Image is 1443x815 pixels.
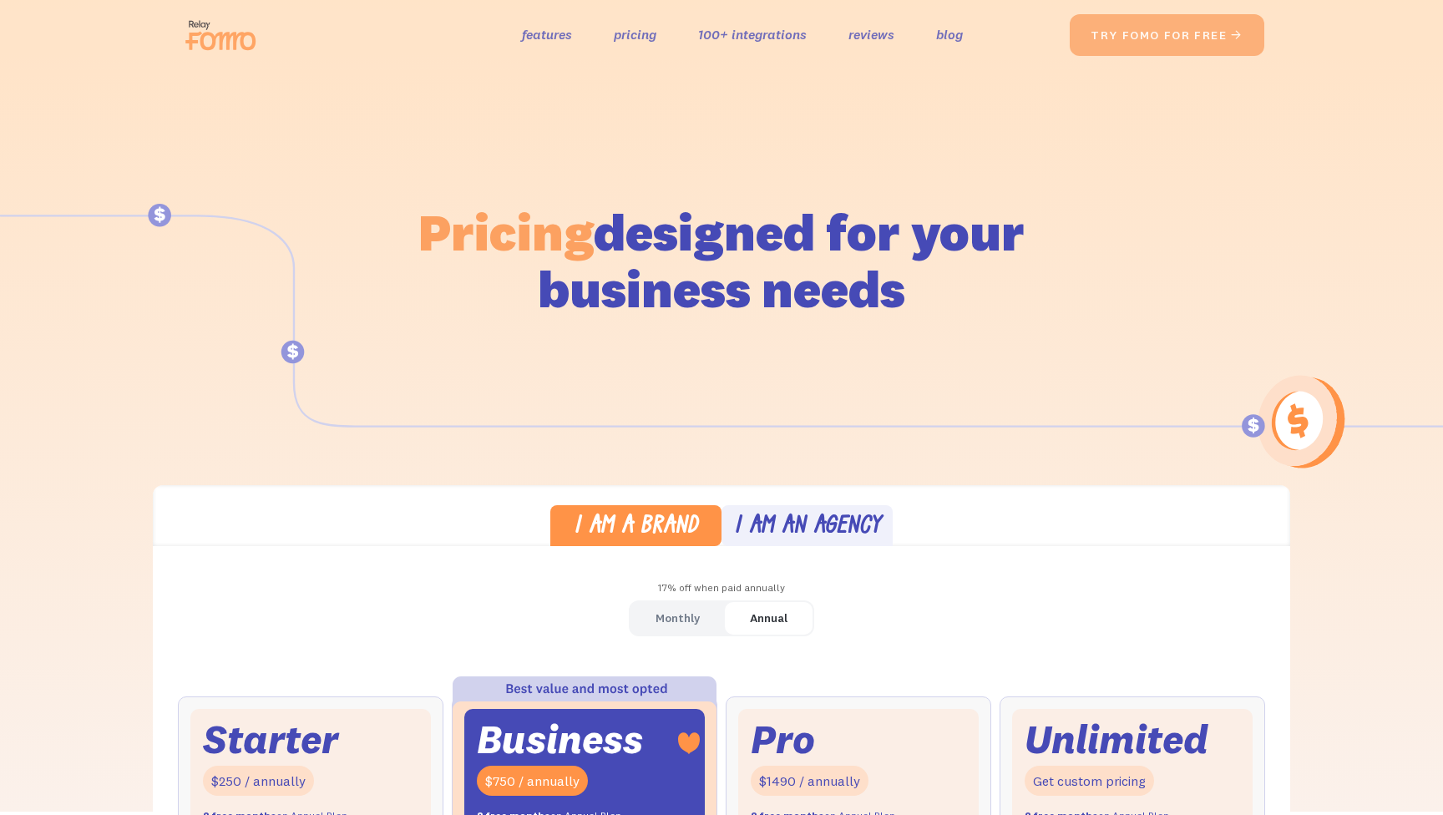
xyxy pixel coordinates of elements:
[698,23,807,47] a: 100+ integrations
[1070,14,1264,56] a: try fomo for free
[153,576,1290,600] div: 17% off when paid annually
[477,721,643,757] div: Business
[574,515,698,539] div: I am a brand
[751,766,868,797] div: $1490 / annually
[1025,766,1154,797] div: Get custom pricing
[477,766,588,797] div: $750 / annually
[936,23,963,47] a: blog
[522,23,572,47] a: features
[1025,721,1208,757] div: Unlimited
[1230,28,1243,43] span: 
[734,515,881,539] div: I am an agency
[203,721,338,757] div: Starter
[750,606,787,630] div: Annual
[203,766,314,797] div: $250 / annually
[656,606,700,630] div: Monthly
[614,23,656,47] a: pricing
[848,23,894,47] a: reviews
[418,204,1025,317] h1: designed for your business needs
[751,721,815,757] div: Pro
[418,200,594,264] span: Pricing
